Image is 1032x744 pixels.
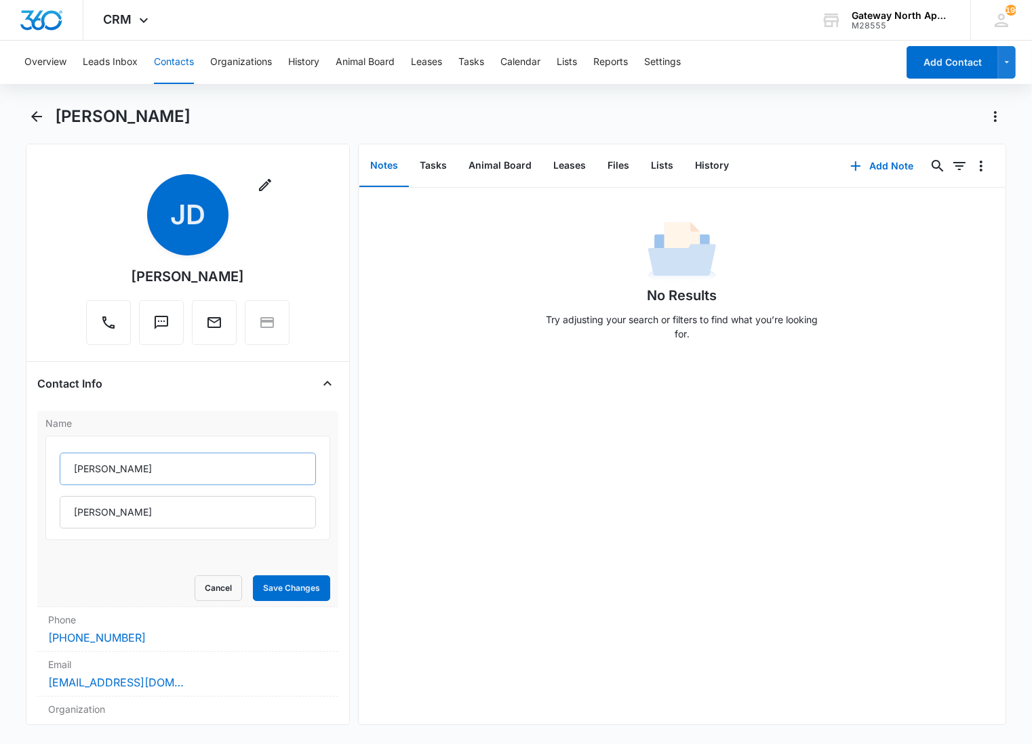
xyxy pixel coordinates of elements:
button: Files [597,145,640,187]
dd: --- [48,719,328,735]
button: Actions [985,106,1006,127]
button: Email [192,300,237,345]
label: Email [48,657,328,671]
div: Organization--- [37,697,338,741]
p: Try adjusting your search or filters to find what you’re looking for. [540,312,825,341]
div: Email[EMAIL_ADDRESS][DOMAIN_NAME] [37,652,338,697]
button: Text [139,300,184,345]
button: Animal Board [458,145,542,187]
a: Text [139,321,184,333]
button: History [288,41,319,84]
label: Name [45,416,330,430]
button: Reports [593,41,628,84]
button: Add Note [837,150,927,182]
button: History [684,145,740,187]
button: Overview [24,41,66,84]
button: Calendar [500,41,540,84]
button: Back [26,106,47,127]
h1: [PERSON_NAME] [55,106,191,127]
button: Tasks [409,145,458,187]
div: account name [852,10,951,21]
button: Save Changes [253,575,330,601]
button: Lists [640,145,684,187]
a: Call [86,321,131,333]
button: Tasks [458,41,484,84]
a: Email [192,321,237,333]
button: Add Contact [907,46,998,79]
button: Animal Board [336,41,395,84]
button: Lists [557,41,577,84]
img: No Data [648,218,716,285]
button: Filters [949,155,970,177]
h1: No Results [647,285,717,306]
button: Notes [359,145,409,187]
button: Leases [411,41,442,84]
button: Search... [927,155,949,177]
span: JD [147,174,229,255]
div: Phone[PHONE_NUMBER] [37,607,338,652]
input: First Name [60,453,316,485]
button: Cancel [195,575,242,601]
a: [PHONE_NUMBER] [48,629,146,646]
button: Call [86,300,131,345]
span: CRM [104,12,132,26]
button: Overflow Menu [970,155,992,177]
div: notifications count [1006,5,1016,16]
div: account id [852,21,951,30]
div: [PERSON_NAME] [132,266,245,287]
button: Organizations [210,41,272,84]
span: 190 [1006,5,1016,16]
button: Close [317,373,338,394]
a: [EMAIL_ADDRESS][DOMAIN_NAME] [48,674,184,690]
label: Organization [48,702,328,716]
button: Leads Inbox [83,41,138,84]
button: Settings [644,41,681,84]
button: Contacts [154,41,194,84]
button: Leases [542,145,597,187]
input: Last Name [60,496,316,529]
label: Phone [48,613,328,627]
h4: Contact Info [37,375,102,392]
